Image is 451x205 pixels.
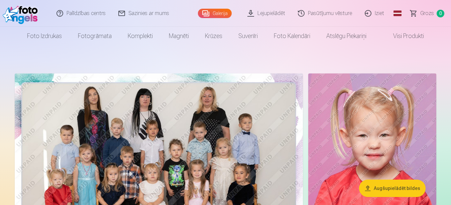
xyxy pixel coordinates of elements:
[374,27,432,45] a: Visi produkti
[230,27,266,45] a: Suvenīri
[3,3,41,24] img: /fa1
[359,180,426,197] button: Augšupielādēt bildes
[318,27,374,45] a: Atslēgu piekariņi
[420,9,434,17] span: Grozs
[198,9,232,18] a: Galerija
[70,27,120,45] a: Fotogrāmata
[197,27,230,45] a: Krūzes
[161,27,197,45] a: Magnēti
[437,10,444,17] span: 0
[266,27,318,45] a: Foto kalendāri
[120,27,161,45] a: Komplekti
[19,27,70,45] a: Foto izdrukas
